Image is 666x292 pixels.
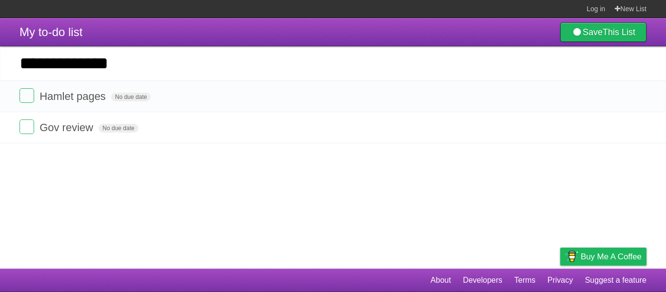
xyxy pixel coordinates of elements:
a: About [431,271,451,290]
span: Gov review [39,121,96,134]
a: Developers [463,271,502,290]
span: My to-do list [20,25,82,39]
span: No due date [111,93,151,101]
img: Buy me a coffee [565,248,578,265]
a: SaveThis List [560,22,646,42]
a: Privacy [548,271,573,290]
label: Done [20,88,34,103]
a: Terms [514,271,536,290]
b: This List [603,27,635,37]
span: Buy me a coffee [581,248,642,265]
span: Hamlet pages [39,90,108,102]
a: Suggest a feature [585,271,646,290]
a: Buy me a coffee [560,248,646,266]
span: No due date [98,124,138,133]
label: Done [20,119,34,134]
